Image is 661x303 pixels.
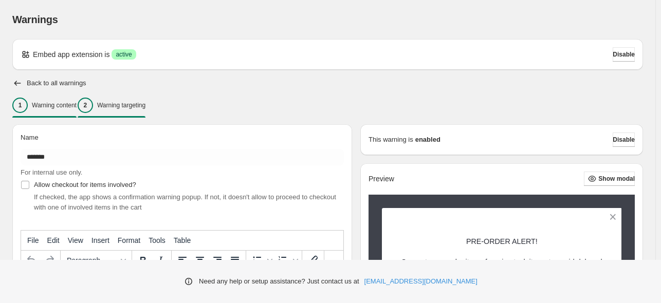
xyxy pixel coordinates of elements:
button: Align left [174,252,191,269]
span: Paragraph [67,256,117,264]
span: View [68,236,83,244]
div: 2 [78,98,93,113]
span: Edit [47,236,60,244]
button: Italic [152,252,169,269]
button: 2Warning targeting [78,94,145,116]
span: Show modal [598,175,635,183]
button: Show modal [584,172,635,186]
span: Disable [613,50,635,59]
span: Warnings [12,14,58,25]
span: Format [118,236,140,244]
button: Align center [191,252,209,269]
strong: enabled [415,135,440,145]
p: Embed app extension is [33,49,109,60]
button: Formats [63,252,130,269]
h2: Preview [369,175,394,183]
span: File [27,236,39,244]
button: Disable [613,132,635,147]
button: Disable [613,47,635,62]
span: active [116,50,132,59]
button: Undo [23,252,41,269]
h2: Back to all warnings [27,79,86,87]
div: Numbered list [274,252,300,269]
span: Allow checkout for items involved? [34,181,136,188]
span: If checked, the app shows a confirmation warning popup. If not, it doesn't allow to proceed to ch... [34,193,336,211]
p: This warning is [369,135,413,145]
span: Name [21,134,39,141]
button: Redo [41,252,58,269]
p: Separate pre-order items from in-stock items to avoid delayed shipping. All items will be held un... [400,257,604,298]
p: Warning content [32,101,77,109]
a: [EMAIL_ADDRESS][DOMAIN_NAME] [364,276,478,287]
button: Justify [226,252,244,269]
span: Disable [613,136,635,144]
button: Bold [134,252,152,269]
p: Warning targeting [97,101,145,109]
body: Rich Text Area. Press ALT-0 for help. [4,8,318,89]
span: Table [174,236,191,244]
span: Tools [149,236,166,244]
div: Bullet list [248,252,274,269]
span: For internal use only. [21,168,82,176]
button: Align right [209,252,226,269]
button: Insert/edit link [304,252,322,269]
div: 1 [12,98,28,113]
span: Insert [91,236,109,244]
p: PRE-ORDER ALERT! [400,236,604,247]
button: 1Warning content [12,94,77,116]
